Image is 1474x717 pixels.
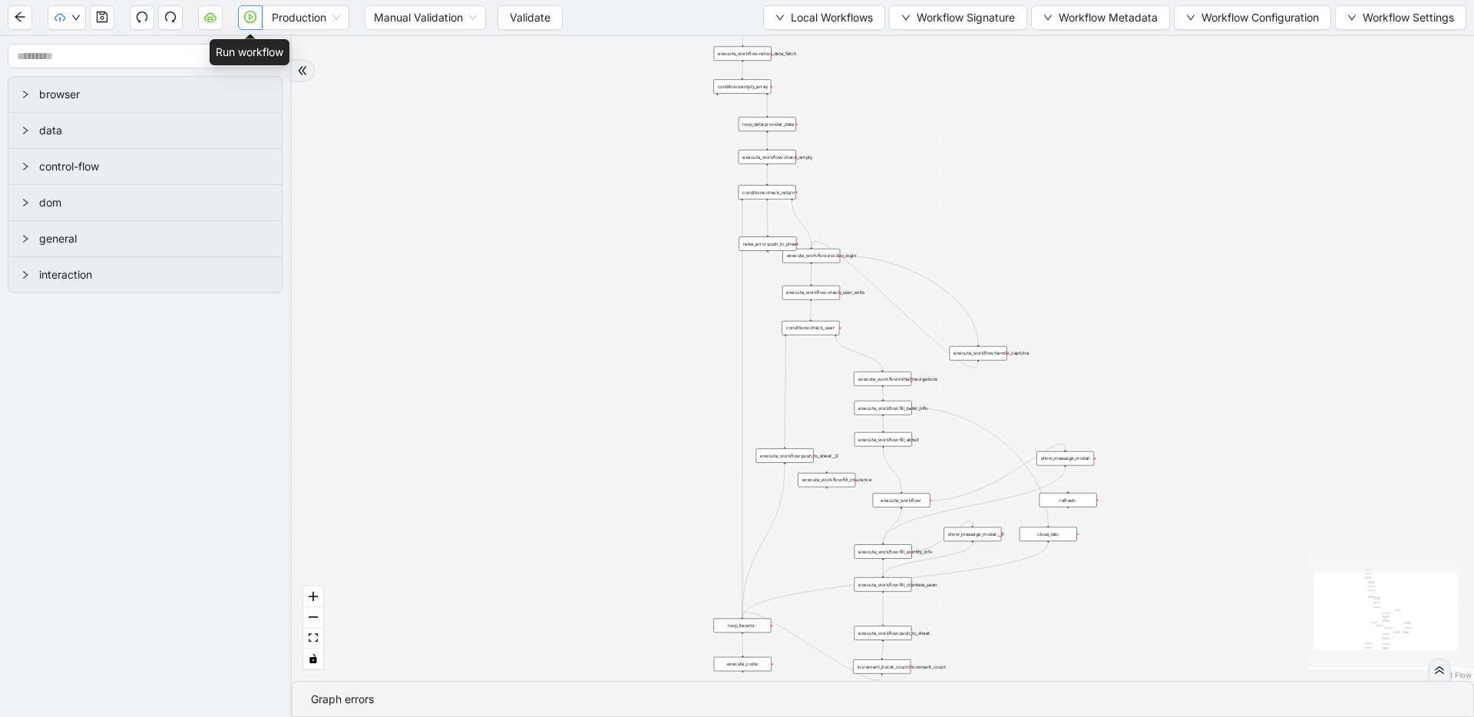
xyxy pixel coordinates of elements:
span: Workflow Settings [1363,9,1454,26]
g: Edge from execute_workflow:push_to_sheet to increment_ticket_count:increment_count [882,642,883,658]
span: plus-circle [822,493,832,503]
div: execute_workflow:check_empty [739,150,796,164]
span: plus-circle [1063,513,1073,523]
span: Workflow Signature [917,9,1015,26]
button: downWorkflow Settings [1335,5,1466,30]
div: show_message_modal: [1036,451,1094,466]
div: increment_ticket_count:increment_count [853,659,911,674]
div: loop_iterator: [713,619,771,633]
div: close_tab: [1020,527,1077,542]
div: loop_data:provider_data [739,117,796,131]
div: execute_workflow:handle_captcha [950,346,1007,361]
button: toggle interactivity [303,649,323,669]
button: undo [130,5,154,30]
div: interaction [8,257,282,292]
span: general [39,230,269,247]
button: cloud-uploaddown [48,5,86,30]
span: Workflow Metadata [1059,9,1158,26]
g: Edge from execute_workflow:fill_about to execute_workflow: [883,448,901,492]
div: browser [8,77,282,112]
g: Edge from execute_workflow:handle_captcha to execute_workflow:zocdoc_login [811,241,978,367]
div: conditions:check_user [782,321,839,335]
div: conditions:check_return [739,185,796,200]
span: down [1186,13,1195,22]
div: show_message_modal:__0 [944,527,1001,542]
span: double-right [1434,665,1445,676]
span: Local Workflows [791,9,873,26]
div: data [8,113,282,148]
button: downWorkflow Configuration [1174,5,1331,30]
div: refresh: [1039,493,1097,507]
div: execute_workflow:fill_identity_info [854,544,912,559]
span: double-right [297,65,308,76]
span: dom [39,194,269,211]
span: plus-circle [712,99,722,109]
div: execute_workflow:fill_clientele_seen [854,577,912,592]
span: right [21,162,30,171]
span: down [775,13,785,22]
g: Edge from conditions:check_return to execute_workflow:zocdoc_login [792,201,811,247]
button: fit view [303,628,323,649]
div: execute_workflow:check_user_exits [782,286,840,300]
div: conditions:empty_arrayplus-circle [713,79,771,94]
div: execute_workflow:zocdoc_login [782,249,840,263]
div: execute_workflow: [873,493,930,507]
span: down [71,13,81,22]
div: execute_workflow:retool_data_fetch [714,46,772,61]
div: raise_error:push_to_sheet [739,236,796,251]
div: raise_error:push_to_sheetplus-circle [739,236,796,251]
div: execute_workflow:fill_about [854,432,912,447]
div: execute_workflow:fill_insurance [798,473,855,487]
span: undo [136,11,148,23]
g: Edge from show_message_modal:__0 to execute_workflow:fill_clientele_seen [883,543,973,576]
span: down [1347,13,1357,22]
span: right [21,198,30,207]
button: zoom in [303,586,323,607]
span: cloud-upload [55,12,65,23]
span: Validate [510,9,550,26]
span: right [21,126,30,135]
button: play-circle [238,5,263,30]
div: execute_code:plus-circle [714,657,772,672]
div: execute_workflow:push_to_sheet [854,626,912,640]
g: Edge from conditions:check_return to raise_error:push_to_sheet [767,201,768,236]
span: Workflow Configuration [1201,9,1319,26]
button: downWorkflow Metadata [1031,5,1170,30]
div: execute_workflow:initial_navigations [854,372,911,386]
button: cloud-server [198,5,223,30]
span: down [1043,13,1053,22]
div: conditions:empty_array [713,79,771,94]
span: plus-circle [763,256,773,266]
div: execute_workflow:fill_basic_info [854,401,912,415]
div: execute_workflow:push_to_sheet__0 [756,448,814,463]
div: Run workflow [210,39,289,65]
button: zoom out [303,607,323,628]
button: downLocal Workflows [763,5,885,30]
button: save [90,5,114,30]
div: Graph errors [311,691,1455,708]
span: right [21,234,30,243]
button: downWorkflow Signature [889,5,1027,30]
span: cloud-server [204,11,216,23]
g: Edge from increment_ticket_count:increment_count to loop_iterator: [742,612,882,680]
g: Edge from execute_workflow: to show_message_modal: [932,444,1066,500]
button: Validate [497,5,563,30]
div: control-flow [8,149,282,184]
button: arrow-left [8,5,32,30]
